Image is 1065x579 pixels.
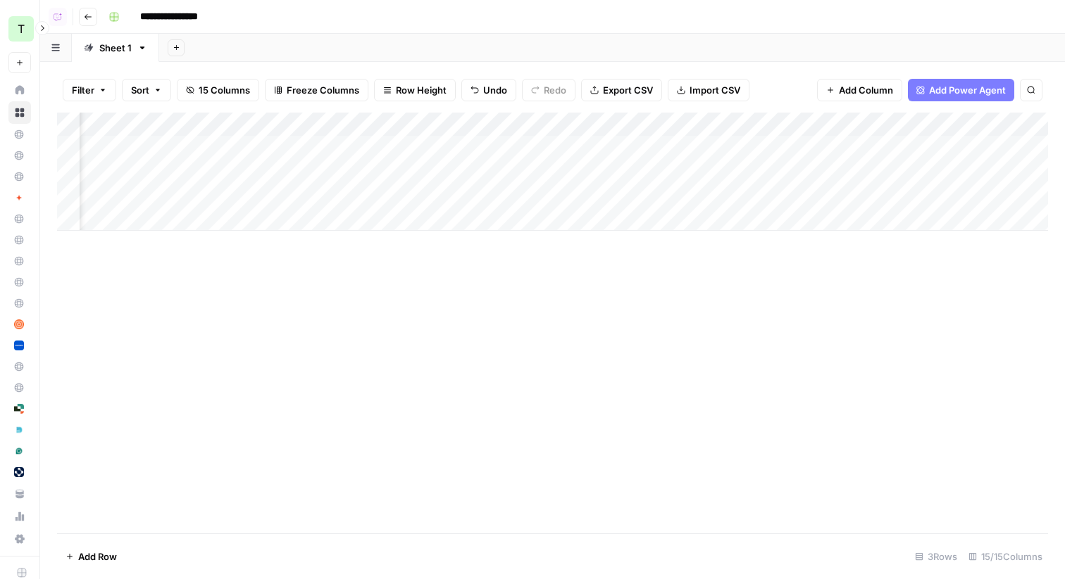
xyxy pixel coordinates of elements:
button: Filter [63,79,116,101]
a: Settings [8,528,31,550]
a: Home [8,79,31,101]
button: 15 Columns [177,79,259,101]
button: Undo [461,79,516,101]
img: 8r7vcgjp7k596450bh7nfz5jb48j [14,467,24,477]
img: 21cqirn3y8po2glfqu04segrt9y0 [14,425,24,435]
span: T [18,20,25,37]
a: Usage [8,505,31,528]
button: Add Row [57,545,125,568]
span: Undo [483,83,507,97]
div: 15/15 Columns [963,545,1048,568]
span: Add Power Agent [929,83,1006,97]
button: Sort [122,79,171,101]
button: Row Height [374,79,456,101]
span: Import CSV [690,83,740,97]
button: Add Column [817,79,902,101]
span: 15 Columns [199,83,250,97]
div: 3 Rows [909,545,963,568]
span: Add Column [839,83,893,97]
a: Sheet 1 [72,34,159,62]
span: Freeze Columns [287,83,359,97]
img: e96rwc90nz550hm4zzehfpz0of55 [14,319,24,329]
span: Row Height [396,83,447,97]
button: Freeze Columns [265,79,368,101]
span: Redo [544,83,566,97]
img: su6rzb6ooxtlguexw0i7h3ek2qys [14,404,24,414]
span: Filter [72,83,94,97]
a: Your Data [8,483,31,505]
span: Sort [131,83,149,97]
img: jg2db1r2bojt4rpadgkfzs6jzbyg [14,193,24,203]
span: Export CSV [603,83,653,97]
button: Import CSV [668,79,749,101]
button: Redo [522,79,575,101]
button: Export CSV [581,79,662,101]
button: Workspace: Travis Demo [8,11,31,46]
img: 1rmbdh83liigswmnvqyaq31zy2bw [14,341,24,350]
img: 6qj8gtflwv87ps1ofr2h870h2smq [14,446,24,456]
span: Add Row [78,549,117,564]
div: Sheet 1 [99,41,132,55]
a: Browse [8,101,31,124]
button: Add Power Agent [908,79,1014,101]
